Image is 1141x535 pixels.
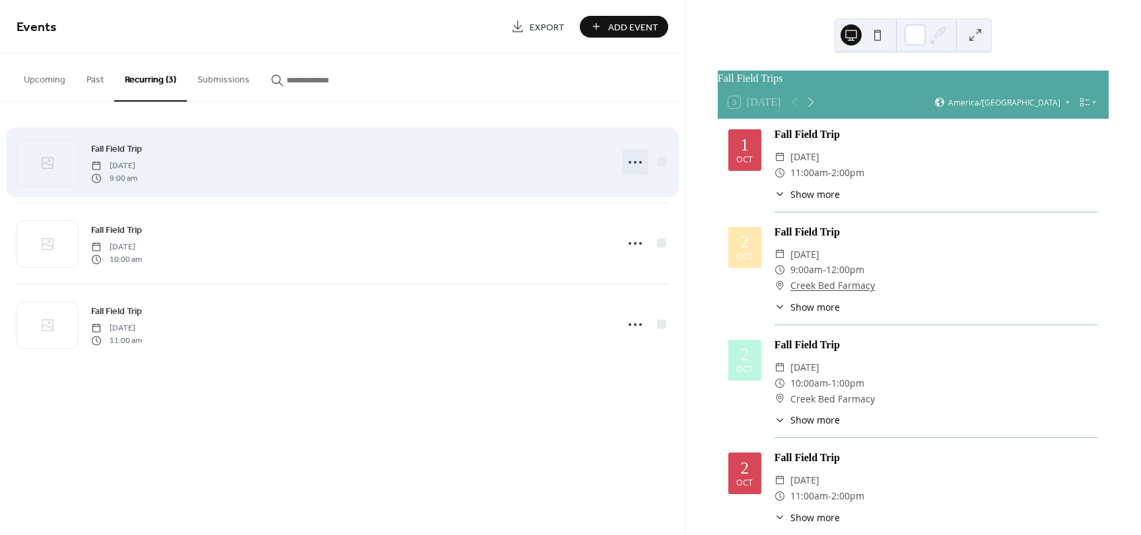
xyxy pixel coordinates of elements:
span: [DATE] [91,160,137,172]
div: ​ [775,391,785,407]
div: ​ [775,278,785,294]
div: 2 [741,346,749,363]
span: Show more [790,511,840,524]
span: - [828,165,831,181]
div: Fall Field Trip [775,127,1098,142]
a: Fall Field Trip [91,222,142,237]
div: ​ [775,413,785,427]
button: ​Show more [775,511,840,524]
span: [DATE] [790,247,819,263]
span: [DATE] [91,241,142,253]
button: ​Show more [775,300,840,314]
div: ​ [775,300,785,314]
div: ​ [775,375,785,391]
span: 9:00am [790,262,823,278]
span: Creek Bed Farmacy [790,391,875,407]
span: 12:00pm [826,262,864,278]
div: ​ [775,247,785,263]
span: America/[GEOGRAPHIC_DATA] [948,98,1060,106]
div: 2 [741,460,749,476]
div: Fall Field Trips [718,71,1109,86]
span: 2:00pm [831,165,864,181]
div: 1 [741,137,749,153]
span: 10:00am [790,375,828,391]
span: 11:00am [790,165,828,181]
div: ​ [775,360,785,375]
div: Fall Field Trip [775,450,1098,466]
div: Oct [736,479,753,488]
span: [DATE] [91,323,142,334]
button: ​Show more [775,413,840,427]
div: ​ [775,488,785,504]
span: 11:00 am [91,334,142,346]
div: Oct [736,253,753,261]
div: Oct [736,365,753,374]
div: 2 [741,234,749,250]
a: Creek Bed Farmacy [790,278,875,294]
div: ​ [775,149,785,165]
button: ​Show more [775,187,840,201]
span: 2:00pm [831,488,864,504]
div: ​ [775,472,785,488]
div: Fall Field Trip [775,224,1098,240]
button: Past [76,53,114,100]
div: ​ [775,511,785,524]
button: Submissions [187,53,260,100]
a: Fall Field Trip [91,303,142,319]
span: Show more [790,413,840,427]
span: Fall Field Trip [91,224,142,237]
span: Events [17,15,57,40]
span: 11:00am [790,488,828,504]
span: Export [530,20,565,34]
span: - [828,488,831,504]
span: Show more [790,187,840,201]
button: Recurring (3) [114,53,187,102]
span: Show more [790,300,840,314]
span: [DATE] [790,472,819,488]
button: Upcoming [13,53,76,100]
span: Fall Field Trip [91,142,142,156]
span: 10:00 am [91,253,142,265]
span: [DATE] [790,360,819,375]
div: Oct [736,156,753,164]
span: Fall Field Trip [91,305,142,319]
a: Fall Field Trip [91,141,142,156]
span: - [828,375,831,391]
div: ​ [775,187,785,201]
a: Export [501,16,574,38]
span: - [823,262,826,278]
span: [DATE] [790,149,819,165]
span: 1:00pm [831,375,864,391]
span: Add Event [608,20,658,34]
div: ​ [775,165,785,181]
button: Add Event [580,16,668,38]
span: 9:00 am [91,172,137,184]
div: ​ [775,262,785,278]
div: Fall Field Trip [775,337,1098,353]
